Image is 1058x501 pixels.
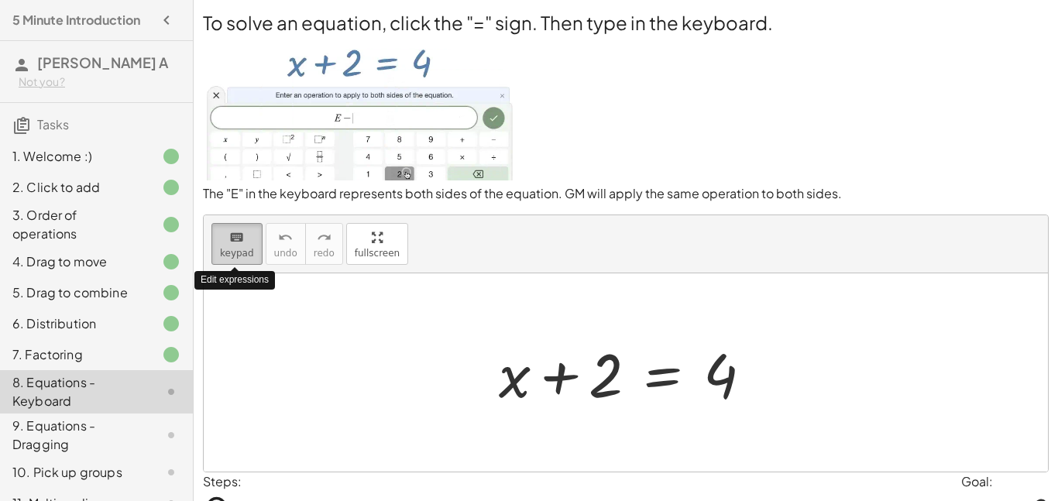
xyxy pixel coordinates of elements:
span: redo [314,248,335,259]
span: keypad [220,248,254,259]
i: undo [278,228,293,247]
i: Task not started. [162,463,180,482]
img: 588eb906b31f4578073de062033d99608f36bc8d28e95b39103595da409ec8cd.webp [203,36,515,180]
div: 10. Pick up groups [12,463,137,482]
div: 1. Welcome :) [12,147,137,166]
h2: To solve an equation, click the "=" sign. Then type in the keyboard. [203,9,1049,36]
i: Task finished. [162,345,180,364]
p: The "E" in the keyboard represents both sides of the equation. GM will apply the same operation t... [203,185,1049,203]
div: Goal: [961,472,1049,491]
div: 5. Drag to combine [12,283,137,302]
button: redoredo [305,223,343,265]
div: Not you? [19,74,180,90]
div: 7. Factoring [12,345,137,364]
button: keyboardkeypad [211,223,263,265]
div: 3. Order of operations [12,206,137,243]
i: keyboard [229,228,244,247]
label: Steps: [203,473,242,489]
i: Task not started. [162,426,180,444]
div: 6. Distribution [12,314,137,333]
span: fullscreen [355,248,400,259]
i: Task finished. [162,283,180,302]
i: Task finished. [162,178,180,197]
div: 2. Click to add [12,178,137,197]
span: Tasks [37,116,69,132]
button: undoundo [266,223,306,265]
i: Task not started. [162,383,180,401]
div: 4. Drag to move [12,252,137,271]
i: Task finished. [162,147,180,166]
h4: 5 Minute Introduction [12,11,140,29]
i: Task finished. [162,215,180,234]
span: [PERSON_NAME] A [37,53,168,71]
div: 8. Equations - Keyboard [12,373,137,410]
div: Edit expressions [194,271,275,289]
i: Task finished. [162,252,180,271]
div: 9. Equations - Dragging [12,417,137,454]
span: undo [274,248,297,259]
button: fullscreen [346,223,408,265]
i: Task finished. [162,314,180,333]
i: redo [317,228,331,247]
